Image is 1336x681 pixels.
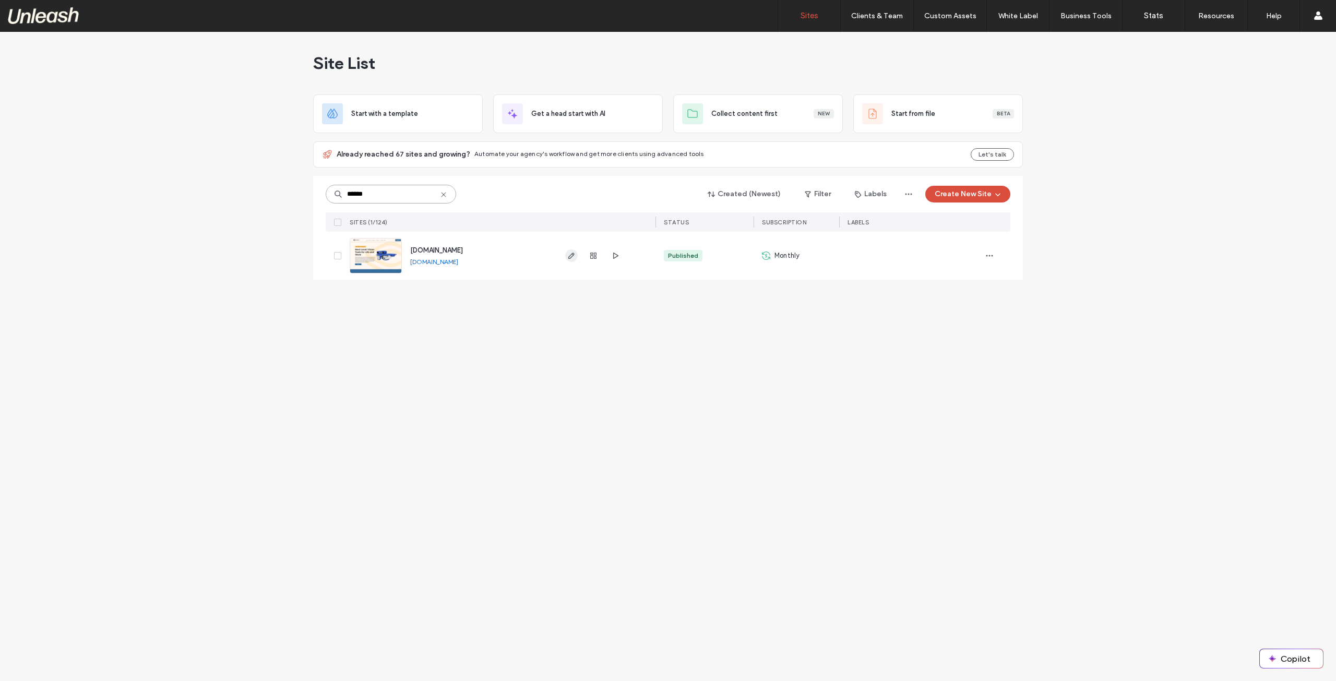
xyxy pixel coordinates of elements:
a: [DOMAIN_NAME] [410,258,458,266]
button: Created (Newest) [699,186,790,202]
span: STATUS [664,219,689,226]
span: Monthly [774,250,800,261]
span: Get a head start with AI [531,109,605,119]
label: Resources [1198,11,1234,20]
span: Start with a template [351,109,418,119]
button: Labels [845,186,896,202]
div: Collect content firstNew [673,94,843,133]
button: Copilot [1260,649,1323,668]
a: [DOMAIN_NAME] [410,246,463,254]
span: Site List [313,53,375,74]
button: Create New Site [925,186,1010,202]
span: SITES (1/124) [350,219,388,226]
span: Collect content first [711,109,778,119]
span: Automate your agency's workflow and get more clients using advanced tools [474,150,704,158]
div: New [814,109,834,118]
span: Already reached 67 sites and growing? [337,149,470,160]
div: Get a head start with AI [493,94,663,133]
button: Let's talk [971,148,1014,161]
span: SUBSCRIPTION [762,219,806,226]
div: Beta [993,109,1014,118]
div: Published [668,251,698,260]
label: Custom Assets [924,11,976,20]
span: LABELS [848,219,869,226]
div: Start from fileBeta [853,94,1023,133]
div: Start with a template [313,94,483,133]
label: Clients & Team [851,11,903,20]
button: Filter [794,186,841,202]
label: Help [1266,11,1282,20]
label: Sites [801,11,818,20]
span: Help [23,7,45,17]
label: White Label [998,11,1038,20]
span: Start from file [891,109,935,119]
label: Business Tools [1060,11,1112,20]
label: Stats [1144,11,1163,20]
